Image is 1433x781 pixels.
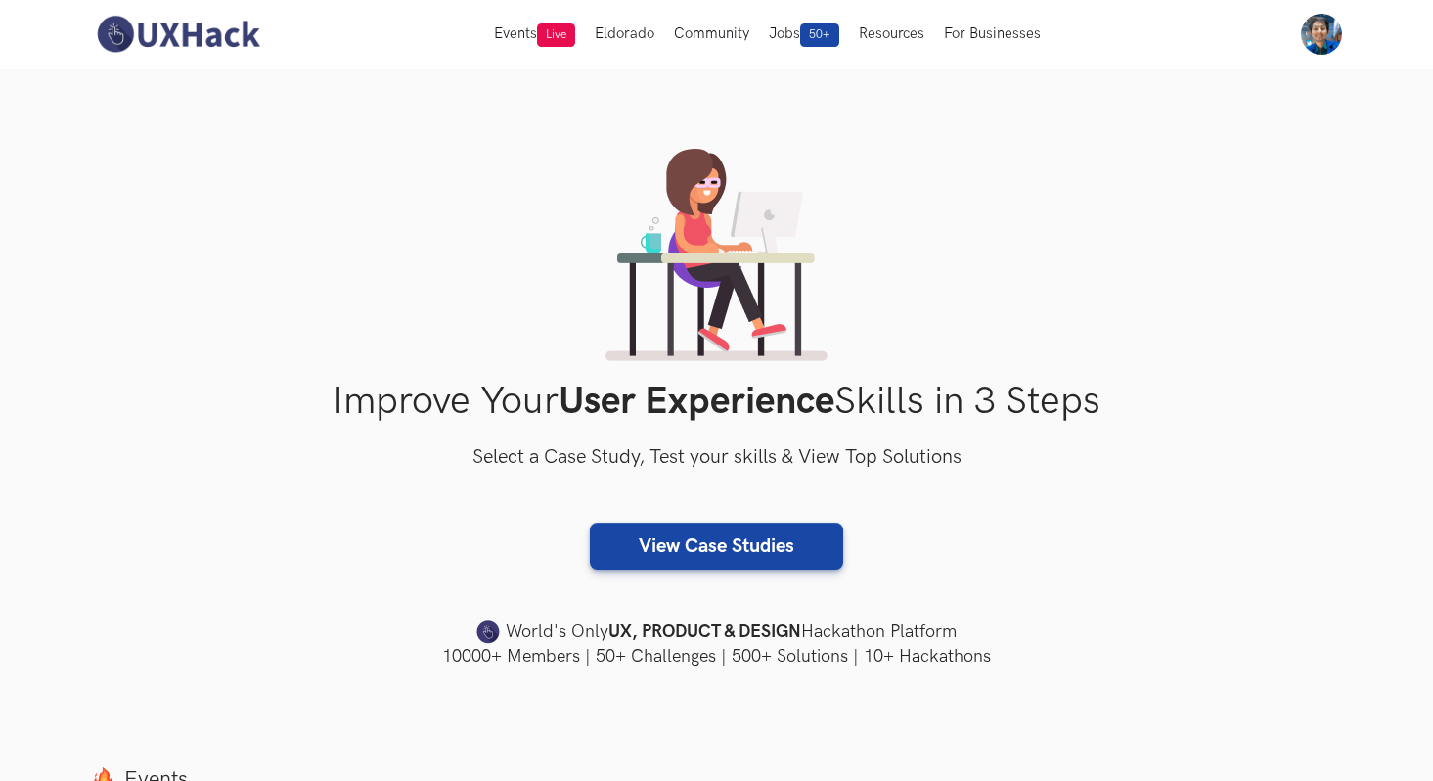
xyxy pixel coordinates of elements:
h3: Select a Case Study, Test your skills & View Top Solutions [91,442,1343,474]
strong: User Experience [559,379,834,425]
span: Live [537,23,575,47]
span: 50+ [800,23,839,47]
h1: Improve Your Skills in 3 Steps [91,379,1343,425]
img: lady working on laptop [605,149,828,361]
a: View Case Studies [590,523,843,570]
h4: 10000+ Members | 50+ Challenges | 500+ Solutions | 10+ Hackathons [91,644,1343,668]
h4: World's Only Hackathon Platform [91,619,1343,646]
img: Your profile pic [1301,14,1342,55]
img: uxhack-favicon-image.png [476,620,500,645]
strong: UX, PRODUCT & DESIGN [608,619,801,646]
img: UXHack-logo.png [91,14,265,55]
